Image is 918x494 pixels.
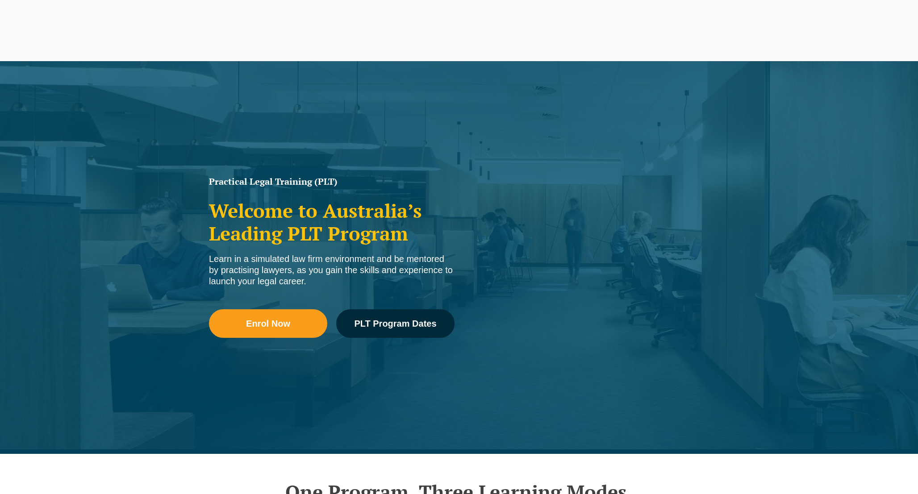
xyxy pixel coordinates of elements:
h1: Practical Legal Training (PLT) [209,177,455,186]
span: Enrol Now [246,319,290,328]
a: PLT Program Dates [336,309,455,338]
div: Learn in a simulated law firm environment and be mentored by practising lawyers, as you gain the ... [209,253,455,287]
span: PLT Program Dates [354,319,436,328]
h2: Welcome to Australia’s Leading PLT Program [209,199,455,245]
a: Enrol Now [209,309,327,338]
